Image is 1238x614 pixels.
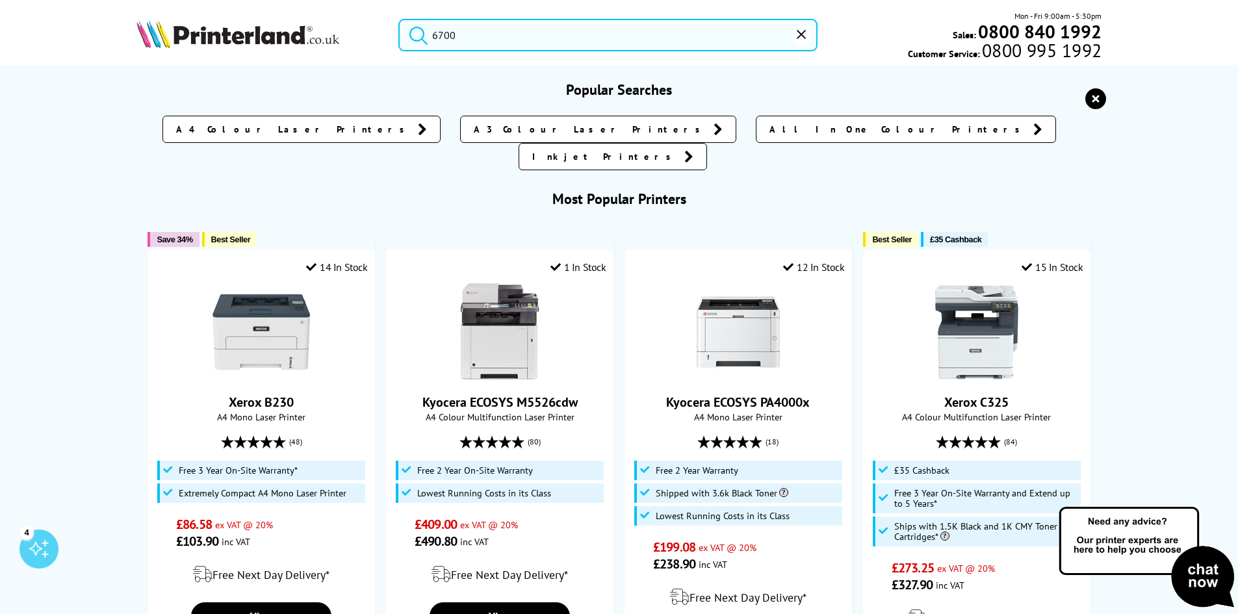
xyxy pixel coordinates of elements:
span: Inkjet Printers [532,150,678,163]
span: Mon - Fri 9:00am - 5:30pm [1014,10,1102,22]
span: ex VAT @ 20% [937,562,995,574]
span: Free 2 Year Warranty [656,465,738,476]
span: Free 3 Year On-Site Warranty* [179,465,298,476]
span: 0800 995 1992 [980,44,1102,57]
a: Xerox C325 [928,370,1025,383]
span: £35 Cashback [894,465,949,476]
span: A4 Colour Laser Printers [176,123,411,136]
button: Best Seller [863,232,918,247]
img: Open Live Chat window [1056,505,1238,611]
a: All In One Colour Printers [756,116,1056,143]
img: Xerox B230 [213,283,310,381]
span: Customer Service: [908,44,1102,60]
span: (48) [289,429,302,454]
span: inc VAT [222,535,250,548]
span: A4 Colour Multifunction Laser Printer [870,411,1083,423]
a: Xerox B230 [213,370,310,383]
img: Printerland Logo [136,19,339,48]
span: £86.58 [176,516,212,533]
a: Inkjet Printers [519,143,707,170]
span: inc VAT [936,579,964,591]
div: 1 In Stock [550,261,606,274]
div: 15 In Stock [1022,261,1083,274]
span: Sales: [953,29,976,41]
input: Search product or brand [398,19,818,51]
span: £409.00 [415,516,457,533]
span: £35 Cashback [930,235,981,244]
span: Save 34% [157,235,192,244]
span: ex VAT @ 20% [215,518,273,531]
span: Lowest Running Costs in its Class [417,488,551,498]
span: inc VAT [699,558,727,570]
a: A3 Colour Laser Printers [460,116,736,143]
span: (80) [528,429,541,454]
span: (18) [766,429,779,454]
span: £327.90 [892,576,933,593]
span: Best Seller [872,235,912,244]
a: Kyocera ECOSYS M5526cdw [422,394,578,411]
a: Printerland Logo [136,19,383,51]
a: Kyocera ECOSYS PA4000x [666,394,810,411]
span: Extremely Compact A4 Mono Laser Printer [179,488,346,498]
img: Kyocera ECOSYS PA4000x [690,283,787,381]
span: Lowest Running Costs in its Class [656,511,790,521]
a: Xerox C325 [944,394,1009,411]
a: Kyocera ECOSYS PA4000x [690,370,787,383]
span: Free 2 Year On-Site Warranty [417,465,533,476]
div: 14 In Stock [306,261,367,274]
button: Save 34% [148,232,199,247]
span: ex VAT @ 20% [460,518,518,531]
span: Best Seller [211,235,251,244]
span: A4 Colour Multifunction Laser Printer [393,411,606,423]
b: 0800 840 1992 [978,19,1102,44]
span: £199.08 [653,539,695,556]
a: Xerox B230 [229,394,294,411]
div: 4 [19,525,34,539]
button: Best Seller [202,232,257,247]
h3: Most Popular Printers [136,190,1102,208]
a: Kyocera ECOSYS M5526cdw [451,370,548,383]
span: £103.90 [176,533,218,550]
img: Xerox C325 [928,283,1025,381]
span: £490.80 [415,533,457,550]
div: modal_delivery [155,556,367,593]
a: A4 Colour Laser Printers [162,116,441,143]
img: Kyocera ECOSYS M5526cdw [451,283,548,381]
span: (84) [1004,429,1017,454]
a: 0800 840 1992 [976,25,1102,38]
span: A4 Mono Laser Printer [155,411,367,423]
span: inc VAT [460,535,489,548]
button: £35 Cashback [921,232,988,247]
span: Shipped with 3.6k Black Toner [656,488,788,498]
span: Free 3 Year On-Site Warranty and Extend up to 5 Years* [894,488,1078,509]
span: A4 Mono Laser Printer [632,411,844,423]
div: modal_delivery [393,556,606,593]
span: All In One Colour Printers [769,123,1027,136]
span: £238.90 [653,556,695,572]
span: Ships with 1.5K Black and 1K CMY Toner Cartridges* [894,521,1078,542]
h3: Popular Searches [136,81,1102,99]
div: 12 In Stock [783,261,844,274]
span: A3 Colour Laser Printers [474,123,707,136]
span: ex VAT @ 20% [699,541,756,554]
span: £273.25 [892,559,934,576]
